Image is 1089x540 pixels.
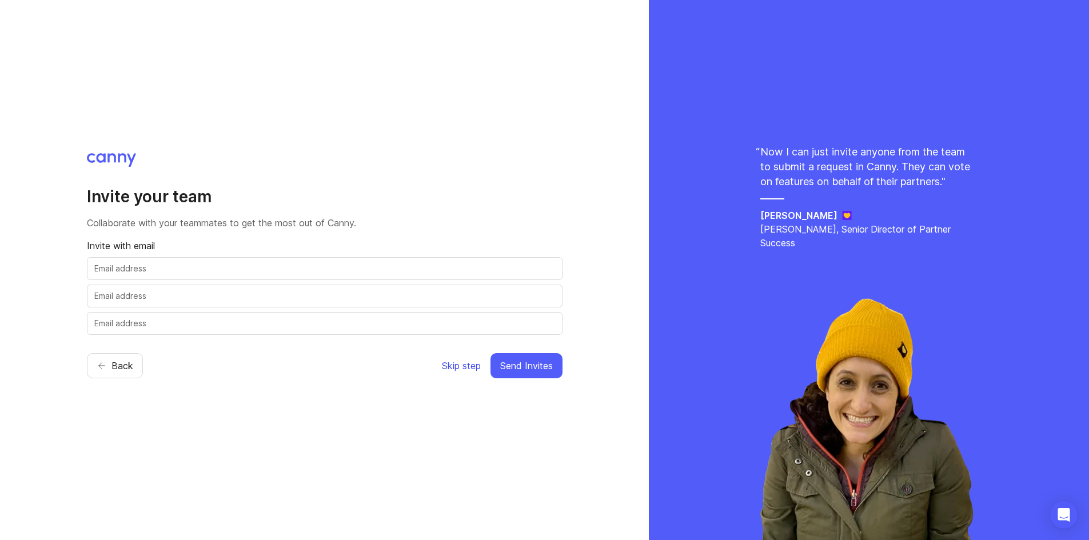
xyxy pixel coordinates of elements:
img: rachel-ec36006e32d921eccbc7237da87631ad.webp [752,289,986,540]
input: Email address [94,262,555,275]
p: Now I can just invite anyone from the team to submit a request in Canny. They can vote on feature... [760,145,978,189]
p: [PERSON_NAME], Senior Director of Partner Success [760,222,978,250]
input: Email address [94,317,555,330]
img: Jane logo [842,211,852,220]
input: Email address [94,290,555,302]
img: Canny logo [87,153,137,167]
button: Skip step [441,353,481,378]
span: Back [111,359,133,373]
span: Skip step [442,359,481,373]
h2: Invite your team [87,186,563,207]
h5: [PERSON_NAME] [760,209,837,222]
button: Send Invites [490,353,563,378]
p: Collaborate with your teammates to get the most out of Canny. [87,216,563,230]
span: Send Invites [500,359,553,373]
button: Back [87,353,143,378]
p: Invite with email [87,239,563,253]
div: Open Intercom Messenger [1050,501,1078,529]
